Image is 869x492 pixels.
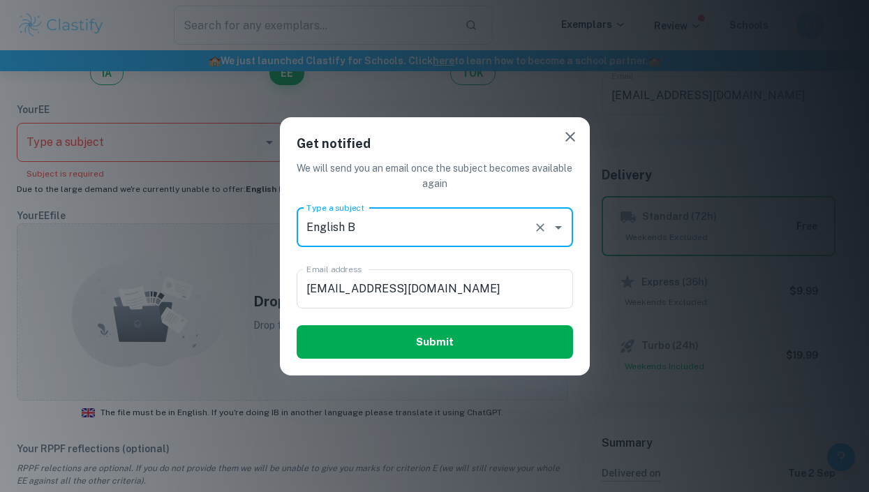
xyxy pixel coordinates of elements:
[297,134,573,154] h2: Get notified
[297,161,573,191] p: We will send you an email once the subject becomes available again
[549,218,568,237] button: Open
[297,325,573,359] button: Submit
[306,263,362,275] label: Email address
[530,218,550,237] button: Clear
[306,202,364,214] label: Type a subject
